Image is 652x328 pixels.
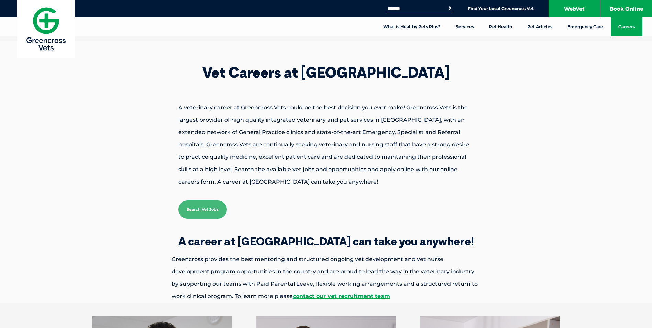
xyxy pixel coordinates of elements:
[560,17,611,36] a: Emergency Care
[520,17,560,36] a: Pet Articles
[468,6,534,11] a: Find Your Local Greencross Vet
[147,253,505,303] p: Greencross provides the best mentoring and structured ongoing vet development and vet nurse devel...
[178,200,227,219] a: Search Vet Jobs
[154,65,498,80] h1: Vet Careers at [GEOGRAPHIC_DATA]
[293,293,390,299] a: contact our vet recruitment team
[482,17,520,36] a: Pet Health
[376,17,448,36] a: What is Healthy Pets Plus?
[154,101,498,188] p: A veterinary career at Greencross Vets could be the best decision you ever make! Greencross Vets ...
[448,17,482,36] a: Services
[611,17,642,36] a: Careers
[147,236,505,247] h2: A career at [GEOGRAPHIC_DATA] can take you anywhere!
[446,5,453,12] button: Search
